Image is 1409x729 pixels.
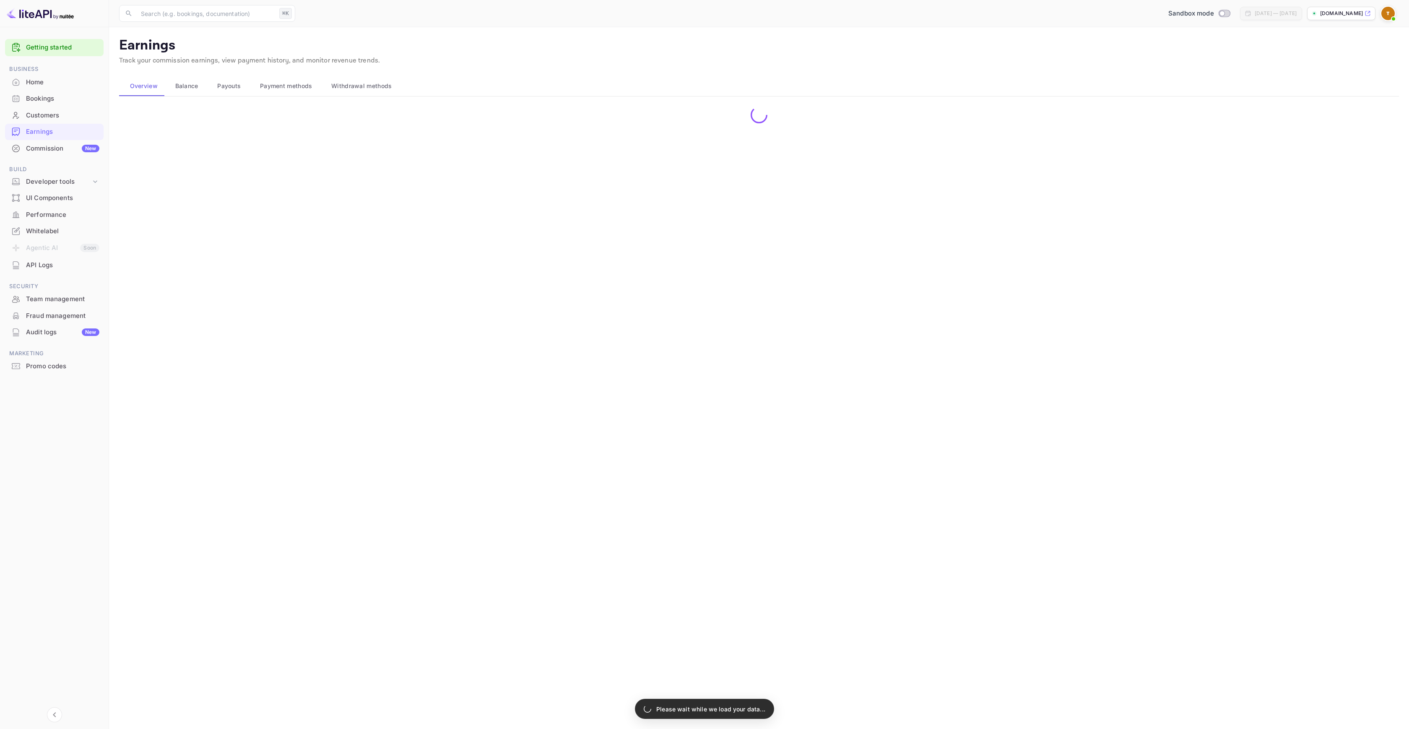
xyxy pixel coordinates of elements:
[5,324,104,341] div: Audit logsNew
[26,127,99,137] div: Earnings
[5,308,104,323] a: Fraud management
[5,207,104,223] div: Performance
[5,308,104,324] div: Fraud management
[5,349,104,358] span: Marketing
[5,358,104,375] div: Promo codes
[26,43,99,52] a: Getting started
[26,227,99,236] div: Whitelabel
[26,111,99,120] div: Customers
[5,74,104,91] div: Home
[5,107,104,124] div: Customers
[5,174,104,189] div: Developer tools
[7,7,74,20] img: LiteAPI logo
[47,707,62,722] button: Collapse navigation
[26,193,99,203] div: UI Components
[5,190,104,206] a: UI Components
[130,81,158,91] span: Overview
[5,282,104,291] span: Security
[26,94,99,104] div: Bookings
[26,362,99,371] div: Promo codes
[1255,10,1297,17] div: [DATE] — [DATE]
[5,91,104,106] a: Bookings
[217,81,241,91] span: Payouts
[26,210,99,220] div: Performance
[5,107,104,123] a: Customers
[5,257,104,273] a: API Logs
[26,260,99,270] div: API Logs
[260,81,312,91] span: Payment methods
[279,8,292,19] div: ⌘K
[175,81,198,91] span: Balance
[1168,9,1214,18] span: Sandbox mode
[119,56,1399,66] p: Track your commission earnings, view payment history, and monitor revenue trends.
[119,76,1399,96] div: scrollable auto tabs example
[26,144,99,154] div: Commission
[1381,7,1395,20] img: tripCheckiner
[26,328,99,337] div: Audit logs
[5,124,104,139] a: Earnings
[26,177,91,187] div: Developer tools
[26,78,99,87] div: Home
[1165,9,1233,18] div: Switch to Production mode
[5,65,104,74] span: Business
[5,223,104,239] a: Whitelabel
[5,74,104,90] a: Home
[26,294,99,304] div: Team management
[1320,10,1363,17] p: [DOMAIN_NAME]
[5,91,104,107] div: Bookings
[656,705,765,713] p: Please wait while we load your data...
[331,81,392,91] span: Withdrawal methods
[136,5,276,22] input: Search (e.g. bookings, documentation)
[82,145,99,152] div: New
[5,190,104,206] div: UI Components
[5,141,104,156] a: CommissionNew
[5,324,104,340] a: Audit logsNew
[5,291,104,307] a: Team management
[5,124,104,140] div: Earnings
[5,141,104,157] div: CommissionNew
[5,358,104,374] a: Promo codes
[5,39,104,56] div: Getting started
[82,328,99,336] div: New
[5,165,104,174] span: Build
[119,37,1399,54] p: Earnings
[5,207,104,222] a: Performance
[26,311,99,321] div: Fraud management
